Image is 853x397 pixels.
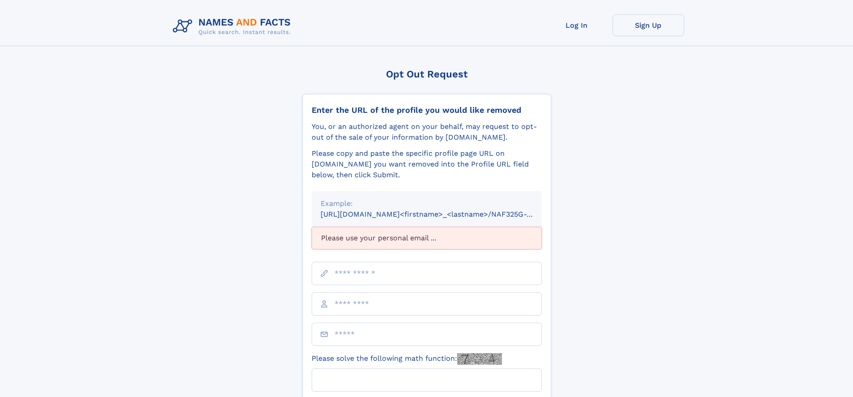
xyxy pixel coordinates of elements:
div: Please copy and paste the specific profile page URL on [DOMAIN_NAME] you want removed into the Pr... [312,148,542,180]
a: Log In [541,14,613,36]
label: Please solve the following math function: [312,353,502,365]
div: Enter the URL of the profile you would like removed [312,105,542,115]
div: Opt Out Request [302,68,551,80]
div: Example: [321,198,533,209]
a: Sign Up [613,14,684,36]
div: Please use your personal email ... [312,227,542,249]
div: You, or an authorized agent on your behalf, may request to opt-out of the sale of your informatio... [312,121,542,143]
small: [URL][DOMAIN_NAME]<firstname>_<lastname>/NAF325G-xxxxxxxx [321,210,559,218]
img: Logo Names and Facts [169,14,298,38]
